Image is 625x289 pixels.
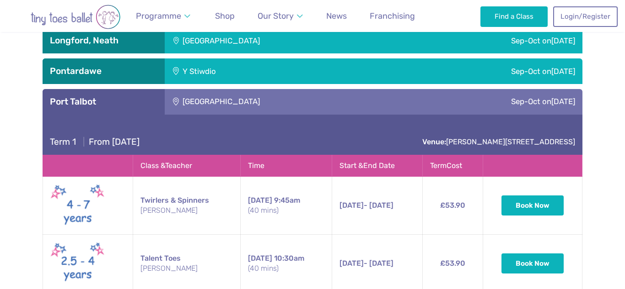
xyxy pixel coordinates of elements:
span: [DATE] [248,196,272,205]
small: (40 mins) [248,205,324,215]
div: [GEOGRAPHIC_DATA] [165,89,401,115]
span: | [78,137,89,147]
img: Twirlers & Spinners New (May 2025) [50,182,105,229]
button: Book Now [501,195,564,215]
div: Sep-Oct on [401,28,582,53]
a: Programme [132,6,195,26]
span: Our Story [258,11,294,21]
img: tiny toes ballet [11,5,140,29]
span: [DATE] [551,36,575,45]
span: [DATE] [339,201,364,210]
button: Book Now [501,253,564,273]
small: [PERSON_NAME] [140,205,233,215]
div: Sep-Oct on [343,58,582,84]
div: Sep-Oct on [401,89,582,115]
a: Franchising [366,6,419,26]
td: Twirlers & Spinners [133,177,240,235]
h4: From [DATE] [50,137,140,147]
small: [PERSON_NAME] [140,263,233,273]
span: - [DATE] [339,259,393,268]
h3: Port Talbot [50,96,157,107]
th: Term Cost [422,155,483,176]
td: 9:45am [240,177,332,235]
div: [GEOGRAPHIC_DATA] [165,28,401,53]
span: - [DATE] [339,201,393,210]
a: Login/Register [553,6,617,26]
strong: Venue: [422,137,446,146]
a: Venue:[PERSON_NAME][STREET_ADDRESS] [422,137,575,146]
span: Franchising [370,11,415,21]
h3: Pontardawe [50,66,157,77]
span: [DATE] [248,254,272,263]
span: Term 1 [50,137,76,147]
span: [DATE] [339,259,364,268]
a: Our Story [253,6,307,26]
small: (40 mins) [248,263,324,273]
a: News [322,6,351,26]
div: Y Stiwdio [165,58,343,84]
td: £53.90 [422,177,483,235]
th: Class & Teacher [133,155,240,176]
th: Start & End Date [332,155,423,176]
a: Find a Class [480,6,548,26]
span: Shop [215,11,235,21]
span: Programme [136,11,181,21]
a: Shop [211,6,239,26]
span: [DATE] [551,97,575,106]
span: News [326,11,347,21]
h3: Longford, Neath [50,35,157,46]
img: Talent toes New (May 2025) [50,240,105,287]
th: Time [240,155,332,176]
span: [DATE] [551,67,575,76]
